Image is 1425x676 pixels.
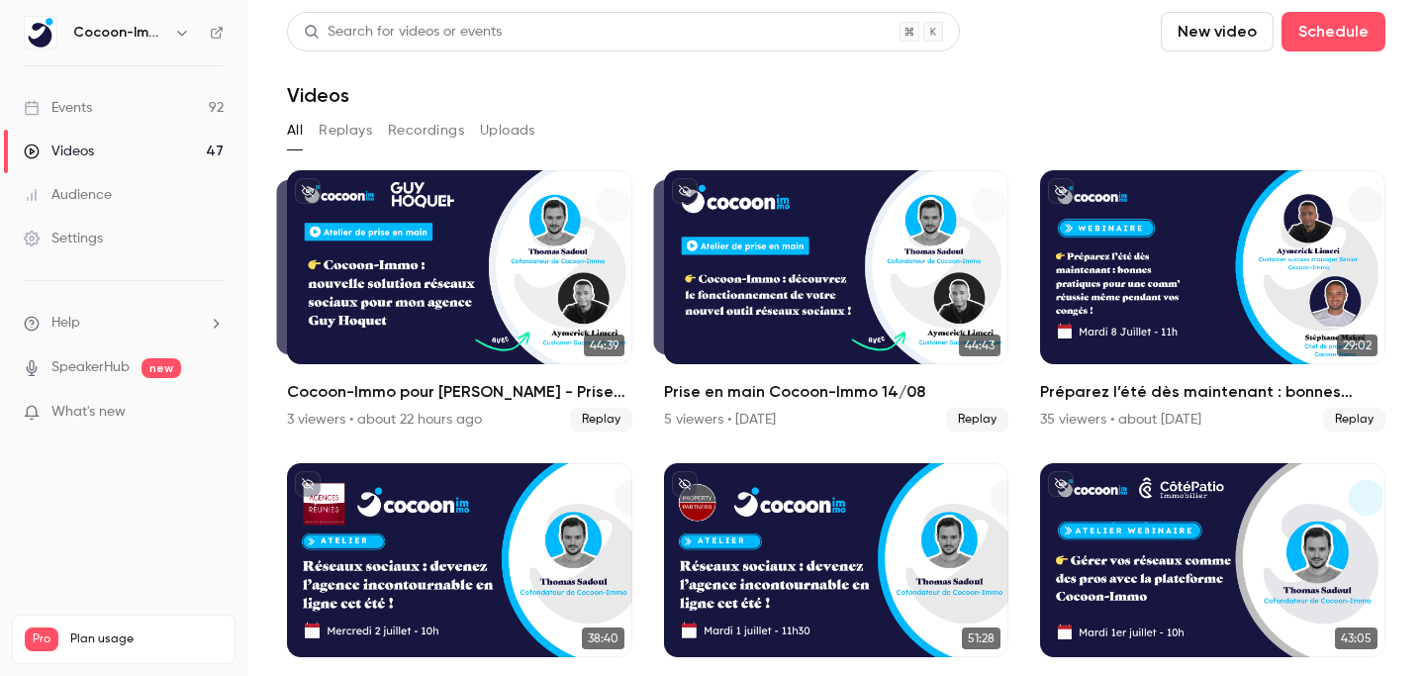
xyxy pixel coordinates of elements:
[24,313,224,334] li: help-dropdown-opener
[946,408,1008,432] span: Replay
[1048,471,1074,497] button: unpublished
[51,402,126,423] span: What's new
[664,380,1009,404] h2: Prise en main Cocoon-Immo 14/08
[24,98,92,118] div: Events
[287,12,1385,664] section: Videos
[295,178,321,204] button: unpublished
[1040,380,1385,404] h2: Préparez l’été dès maintenant : bonnes pratiques pour une comm’ réussie même pendant vos congés
[287,115,303,146] button: All
[672,178,698,204] button: unpublished
[582,628,624,649] span: 38:40
[24,185,112,205] div: Audience
[1323,408,1385,432] span: Replay
[200,404,224,422] iframe: Noticeable Trigger
[287,170,632,432] li: Cocoon-Immo pour Guy Hoquet - Prise en main
[25,628,58,651] span: Pro
[51,357,130,378] a: SpeakerHub
[319,115,372,146] button: Replays
[1335,628,1377,649] span: 43:05
[1040,410,1201,430] div: 35 viewers • about [DATE]
[304,22,502,43] div: Search for videos or events
[584,335,624,356] span: 44:39
[24,229,103,248] div: Settings
[295,471,321,497] button: unpublished
[1040,170,1385,432] li: Préparez l’été dès maintenant : bonnes pratiques pour une comm’ réussie même pendant vos congés
[570,408,632,432] span: Replay
[664,170,1009,432] li: Prise en main Cocoon-Immo 14/08
[1282,12,1385,51] button: Schedule
[1337,335,1377,356] span: 29:02
[672,471,698,497] button: unpublished
[1040,170,1385,432] a: 29:02Préparez l’été dès maintenant : bonnes pratiques pour une comm’ réussie même pendant vos con...
[959,335,1000,356] span: 44:43
[480,115,535,146] button: Uploads
[1048,178,1074,204] button: unpublished
[142,358,181,378] span: new
[388,115,464,146] button: Recordings
[962,628,1000,649] span: 51:28
[1161,12,1274,51] button: New video
[287,83,349,107] h1: Videos
[287,380,632,404] h2: Cocoon-Immo pour [PERSON_NAME] - Prise en main
[287,170,632,432] a: 44:3944:39Cocoon-Immo pour [PERSON_NAME] - Prise en main3 viewers • about 22 hours agoReplay
[664,170,1009,432] a: 44:4344:43Prise en main Cocoon-Immo 14/085 viewers • [DATE]Replay
[664,410,776,430] div: 5 viewers • [DATE]
[73,23,166,43] h6: Cocoon-Immo
[287,410,482,430] div: 3 viewers • about 22 hours ago
[70,631,223,647] span: Plan usage
[25,17,56,48] img: Cocoon-Immo
[24,142,94,161] div: Videos
[51,313,80,334] span: Help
